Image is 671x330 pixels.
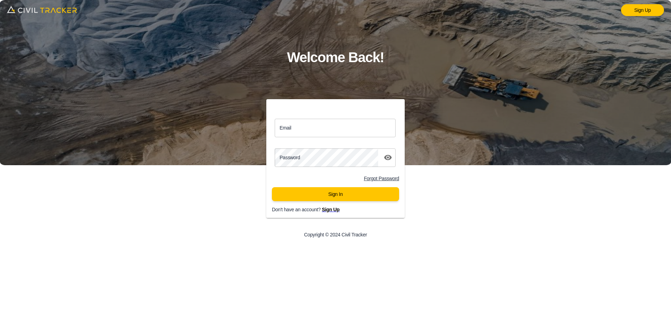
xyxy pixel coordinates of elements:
p: Don't have an account? [272,207,410,212]
input: email [275,119,396,137]
a: Forgot Password [364,176,399,181]
button: Sign In [272,187,399,201]
a: Sign Up [322,207,340,212]
a: Sign Up [621,4,664,16]
p: Copyright © 2024 Civil Tracker [304,232,367,237]
img: logo [7,3,77,15]
button: toggle password visibility [381,151,395,164]
h1: Welcome Back! [287,46,384,69]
